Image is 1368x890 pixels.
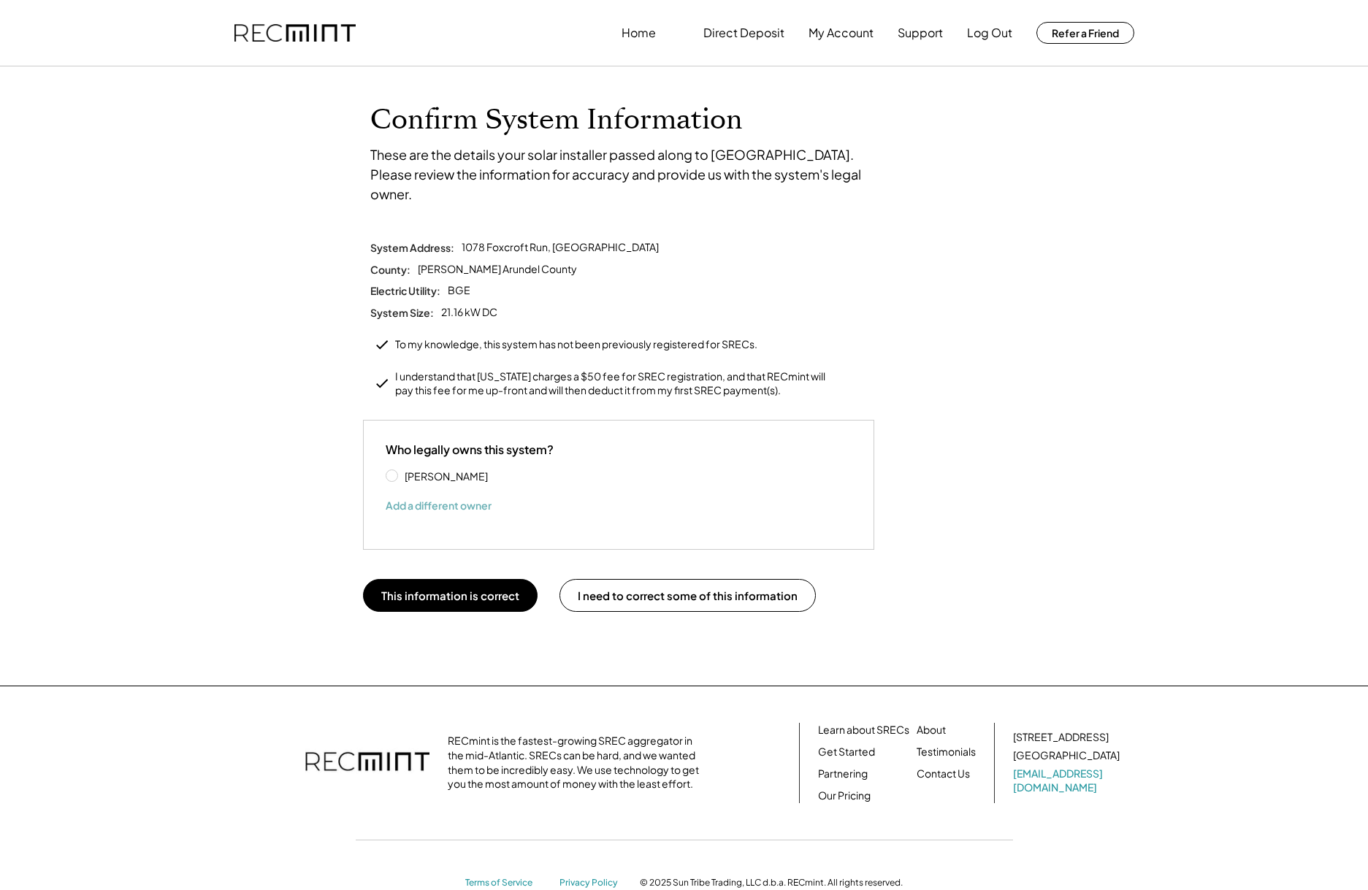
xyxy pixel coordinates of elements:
div: [PERSON_NAME] Arundel County [418,262,577,277]
div: I understand that [US_STATE] charges a $50 fee for SREC registration, and that RECmint will pay t... [395,369,833,398]
button: My Account [809,18,874,47]
a: About [917,723,946,737]
a: [EMAIL_ADDRESS][DOMAIN_NAME] [1013,767,1123,795]
a: Privacy Policy [559,877,625,889]
button: Support [898,18,943,47]
img: recmint-logotype%403x.png [305,737,429,789]
div: County: [370,263,410,276]
a: Testimonials [917,745,976,759]
button: This information is correct [363,579,538,612]
a: Terms of Service [465,877,546,889]
div: To my knowledge, this system has not been previously registered for SRECs. [395,337,757,352]
div: © 2025 Sun Tribe Trading, LLC d.b.a. RECmint. All rights reserved. [640,877,903,889]
img: recmint-logotype%403x.png [234,24,356,42]
div: Electric Utility: [370,284,440,297]
h1: Confirm System Information [370,103,998,137]
label: [PERSON_NAME] [400,471,532,481]
button: Add a different owner [386,494,492,516]
a: Learn about SRECs [818,723,909,737]
div: System Address: [370,241,454,254]
div: 21.16 kW DC [441,305,497,320]
button: Direct Deposit [703,18,784,47]
div: 1078 Foxcroft Run, [GEOGRAPHIC_DATA] [462,240,659,255]
button: Home [622,18,656,47]
div: [GEOGRAPHIC_DATA] [1013,748,1120,763]
a: Our Pricing [818,789,871,803]
div: RECmint is the fastest-growing SREC aggregator in the mid-Atlantic. SRECs can be hard, and we wan... [448,734,707,791]
a: Partnering [818,767,868,781]
button: Refer a Friend [1036,22,1134,44]
a: Get Started [818,745,875,759]
button: Log Out [967,18,1012,47]
div: [STREET_ADDRESS] [1013,730,1109,745]
div: System Size: [370,306,434,319]
a: Contact Us [917,767,970,781]
div: These are the details your solar installer passed along to [GEOGRAPHIC_DATA]. Please review the i... [370,145,882,204]
button: I need to correct some of this information [559,579,816,612]
div: BGE [448,283,470,298]
div: Who legally owns this system? [386,442,554,458]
